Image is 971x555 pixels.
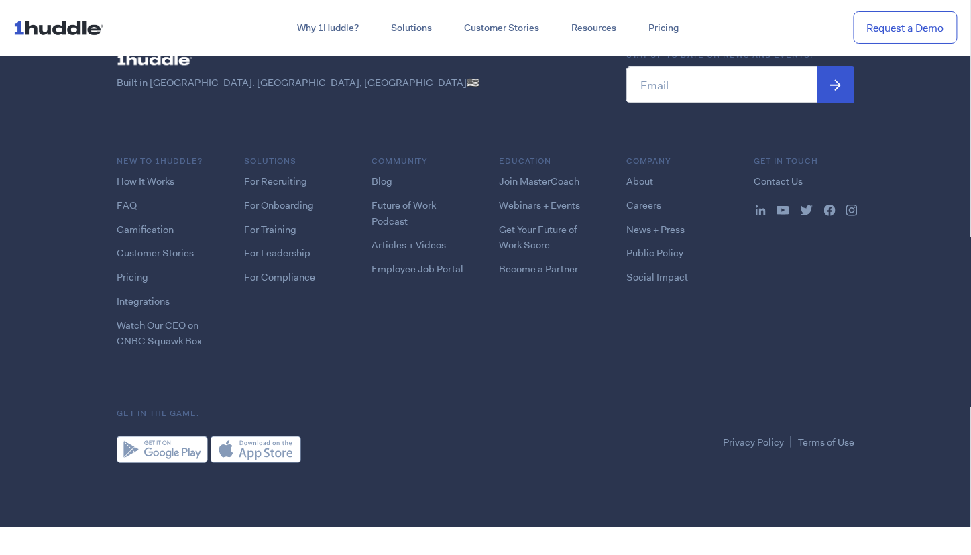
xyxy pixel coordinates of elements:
input: Submit [817,66,854,103]
a: Pricing [117,270,148,284]
a: Terms of Use [798,436,854,449]
a: Webinars + Events [499,199,580,212]
img: ... [777,206,790,215]
img: Google Play Store [117,436,208,463]
a: For Onboarding [244,199,314,212]
a: For Training [244,223,296,236]
h6: Get in the game. [117,407,854,420]
a: Public Policy [626,246,683,260]
a: Why 1Huddle? [281,16,375,40]
img: ... [846,205,858,216]
a: Customer Stories [448,16,555,40]
img: ... [801,205,813,215]
a: Social Impact [626,270,688,284]
img: ... [117,49,197,70]
img: ... [13,15,109,40]
input: Email [626,66,854,103]
a: Customer Stories [117,246,194,260]
h6: Education [499,155,599,168]
a: News + Press [626,223,685,236]
a: Future of Work Podcast [372,199,436,228]
a: For Compliance [244,270,315,284]
a: For Leadership [244,246,310,260]
h6: COMPANY [626,155,727,168]
h6: NEW TO 1HUDDLE? [117,155,217,168]
h6: Get in Touch [754,155,854,168]
a: About [626,174,653,188]
a: FAQ [117,199,137,212]
a: Integrations [117,295,170,308]
p: Built in [GEOGRAPHIC_DATA]. [GEOGRAPHIC_DATA], [GEOGRAPHIC_DATA] [117,76,599,90]
a: Careers [626,199,661,212]
span: 🇺🇸 [467,76,479,89]
a: Resources [555,16,632,40]
img: ... [756,205,766,215]
a: Watch Our CEO on CNBC Squawk Box [117,319,202,348]
a: Blog [372,174,392,188]
a: Join MasterCoach [499,174,579,188]
a: Privacy Policy [723,436,784,449]
a: Gamification [117,223,174,236]
h6: Solutions [244,155,345,168]
a: Solutions [375,16,448,40]
a: How It Works [117,174,174,188]
img: Apple App Store [211,436,301,463]
h6: COMMUNITY [372,155,472,168]
a: Contact Us [754,174,803,188]
a: Request a Demo [854,11,958,44]
a: Get Your Future of Work Score [499,223,577,252]
img: ... [824,205,836,216]
a: Become a Partner [499,262,578,276]
a: Employee Job Portal [372,262,463,276]
a: Articles + Videos [372,238,446,252]
a: Pricing [632,16,695,40]
a: For Recruiting [244,174,307,188]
